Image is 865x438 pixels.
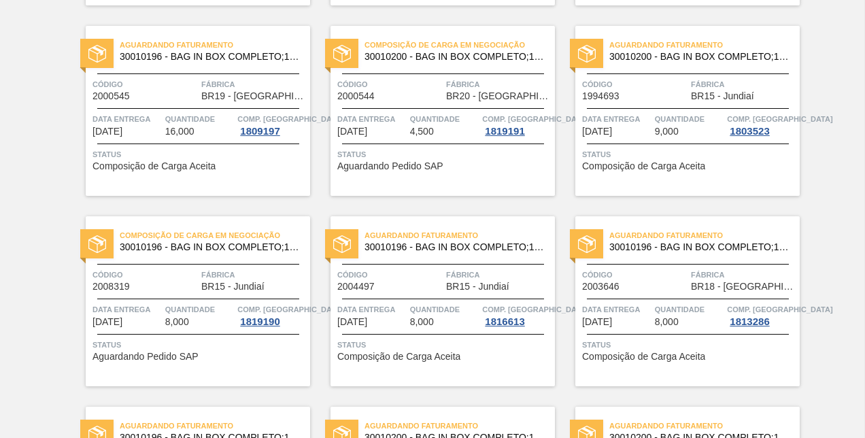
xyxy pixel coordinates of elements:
img: status [578,235,596,253]
span: 2003646 [582,282,620,292]
span: 8,000 [410,317,434,327]
span: Comp. Carga [482,303,588,316]
div: 1819190 [237,316,282,327]
span: Comp. Carga [482,112,588,126]
a: Comp. [GEOGRAPHIC_DATA]1816613 [482,303,552,327]
span: Comp. Carga [237,303,343,316]
span: Data entrega [337,112,407,126]
span: Quantidade [655,112,724,126]
span: Código [92,78,198,91]
span: Data entrega [92,112,162,126]
span: Data entrega [582,303,651,316]
span: Composição de Carga em Negociação [120,229,310,242]
span: 17/09/2025 [582,317,612,327]
span: Aguardando Pedido SAP [337,161,443,171]
span: Status [337,338,552,352]
a: statusAguardando Faturamento30010200 - BAG IN BOX COMPLETO;18L;DIET;;Código1994693FábricaBR15 - J... [555,26,800,196]
span: Comp. Carga [727,303,832,316]
div: 1813286 [727,316,772,327]
img: status [578,45,596,63]
img: status [333,235,351,253]
span: 2008319 [92,282,130,292]
span: Aguardando Faturamento [609,229,800,242]
span: Aguardando Faturamento [364,419,555,433]
span: 1994693 [582,91,620,101]
span: Comp. Carga [237,112,343,126]
span: 2000544 [337,91,375,101]
span: Fábrica [446,268,552,282]
a: statusAguardando Faturamento30010196 - BAG IN BOX COMPLETO;18L;NORMAL;;Código2000545FábricaBR19 -... [65,26,310,196]
span: BR15 - Jundiaí [446,282,509,292]
div: 1816613 [482,316,527,327]
a: statusComposição de Carga em Negociação30010200 - BAG IN BOX COMPLETO;18L;DIET;;Código2000544Fábr... [310,26,555,196]
span: Data entrega [582,112,651,126]
a: statusAguardando Faturamento30010196 - BAG IN BOX COMPLETO;18L;NORMAL;;Código2003646FábricaBR18 -... [555,216,800,386]
span: Aguardando Faturamento [120,419,310,433]
span: Status [582,338,796,352]
span: Fábrica [201,78,307,91]
span: Aguardando Pedido SAP [92,352,199,362]
a: statusAguardando Faturamento30010196 - BAG IN BOX COMPLETO;18L;NORMAL;;Código2004497FábricaBR15 -... [310,216,555,386]
a: Comp. [GEOGRAPHIC_DATA]1803523 [727,112,796,137]
span: Código [582,78,688,91]
span: 30010200 - BAG IN BOX COMPLETO;18L;DIET;; [364,52,544,62]
span: Fábrica [691,268,796,282]
span: Código [337,268,443,282]
div: 1819191 [482,126,527,137]
span: Aguardando Faturamento [364,229,555,242]
span: 30010200 - BAG IN BOX COMPLETO;18L;DIET;; [609,52,789,62]
a: statusComposição de Carga em Negociação30010196 - BAG IN BOX COMPLETO;18L;NORMAL;;Código2008319Fá... [65,216,310,386]
span: Data entrega [92,303,162,316]
span: Composição de Carga em Negociação [364,38,555,52]
span: Quantidade [165,303,235,316]
img: status [333,45,351,63]
span: Quantidade [410,112,479,126]
span: 01/09/2025 [92,127,122,137]
span: 2000545 [92,91,130,101]
span: 9,000 [655,127,679,137]
span: 2004497 [337,282,375,292]
span: Aguardando Faturamento [609,419,800,433]
a: Comp. [GEOGRAPHIC_DATA]1813286 [727,303,796,327]
div: 1809197 [237,126,282,137]
span: Quantidade [165,112,235,126]
span: 30010196 - BAG IN BOX COMPLETO;18L;NORMAL;; [609,242,789,252]
img: status [88,235,106,253]
span: Quantidade [655,303,724,316]
span: Composição de Carga Aceita [92,161,216,171]
span: Status [337,148,552,161]
a: Comp. [GEOGRAPHIC_DATA]1819191 [482,112,552,137]
span: 30010196 - BAG IN BOX COMPLETO;18L;NORMAL;; [120,52,299,62]
img: status [88,45,106,63]
span: BR15 - Jundiaí [201,282,265,292]
span: Fábrica [201,268,307,282]
span: Quantidade [410,303,479,316]
span: 10/09/2025 [337,317,367,327]
span: Aguardando Faturamento [120,38,310,52]
span: BR20 - Sapucaia [446,91,552,101]
span: Status [582,148,796,161]
span: 4,500 [410,127,434,137]
span: Código [582,268,688,282]
span: Comp. Carga [727,112,832,126]
span: 30010196 - BAG IN BOX COMPLETO;18L;NORMAL;; [364,242,544,252]
span: 02/09/2025 [582,127,612,137]
span: 8,000 [165,317,189,327]
a: Comp. [GEOGRAPHIC_DATA]1819190 [237,303,307,327]
span: 8,000 [655,317,679,327]
span: Composição de Carga Aceita [582,161,705,171]
span: Status [92,148,307,161]
span: Código [92,268,198,282]
span: Código [337,78,443,91]
span: BR19 - Nova Rio [201,91,307,101]
span: 30010196 - BAG IN BOX COMPLETO;18L;NORMAL;; [120,242,299,252]
span: Fábrica [446,78,552,91]
span: BR15 - Jundiaí [691,91,754,101]
span: Aguardando Faturamento [609,38,800,52]
span: 01/09/2025 [337,127,367,137]
span: Composição de Carga Aceita [337,352,460,362]
span: Composição de Carga Aceita [582,352,705,362]
span: Fábrica [691,78,796,91]
span: 16,000 [165,127,194,137]
span: Status [92,338,307,352]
